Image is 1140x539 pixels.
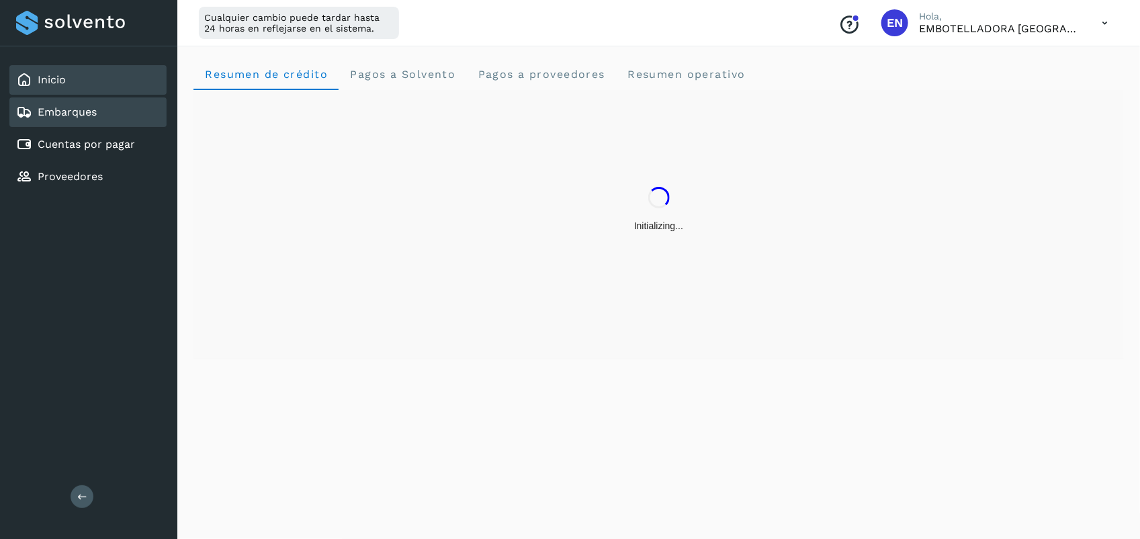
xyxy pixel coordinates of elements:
span: Pagos a Solvento [349,68,455,81]
a: Embarques [38,106,97,118]
span: Resumen de crédito [204,68,328,81]
a: Proveedores [38,170,103,183]
div: Embarques [9,97,167,127]
span: Pagos a proveedores [477,68,605,81]
div: Cuentas por pagar [9,130,167,159]
p: Hola, [919,11,1080,22]
div: Inicio [9,65,167,95]
p: EMBOTELLADORA NIAGARA DE MEXICO [919,22,1080,35]
div: Cualquier cambio puede tardar hasta 24 horas en reflejarse en el sistema. [199,7,399,39]
span: Resumen operativo [627,68,746,81]
a: Cuentas por pagar [38,138,135,151]
a: Inicio [38,73,66,86]
div: Proveedores [9,162,167,192]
